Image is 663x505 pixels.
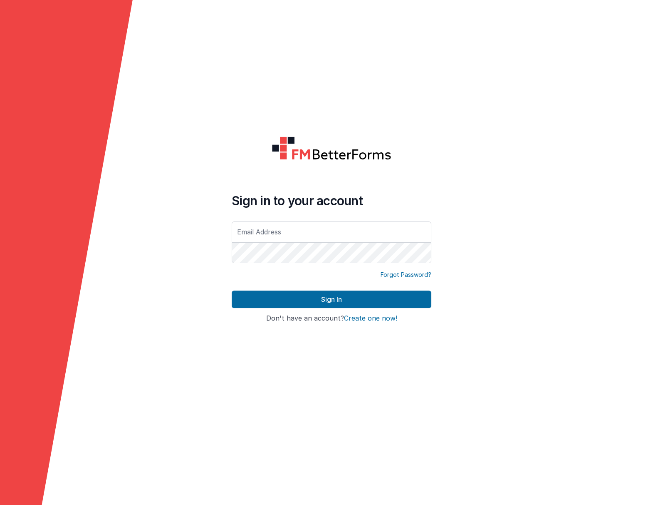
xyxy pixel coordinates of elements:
button: Create one now! [344,315,397,322]
a: Forgot Password? [381,271,431,279]
h4: Don't have an account? [232,315,431,322]
input: Email Address [232,221,431,242]
button: Sign In [232,291,431,308]
h4: Sign in to your account [232,193,431,208]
